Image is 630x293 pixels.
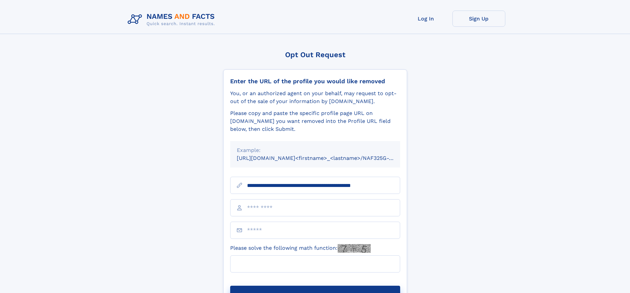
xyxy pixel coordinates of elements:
div: You, or an authorized agent on your behalf, may request to opt-out of the sale of your informatio... [230,90,400,105]
img: Logo Names and Facts [125,11,220,28]
a: Log In [399,11,452,27]
div: Opt Out Request [223,51,407,59]
a: Sign Up [452,11,505,27]
label: Please solve the following math function: [230,244,371,253]
small: [URL][DOMAIN_NAME]<firstname>_<lastname>/NAF325G-xxxxxxxx [237,155,413,161]
div: Enter the URL of the profile you would like removed [230,78,400,85]
div: Please copy and paste the specific profile page URL on [DOMAIN_NAME] you want removed into the Pr... [230,109,400,133]
div: Example: [237,146,394,154]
